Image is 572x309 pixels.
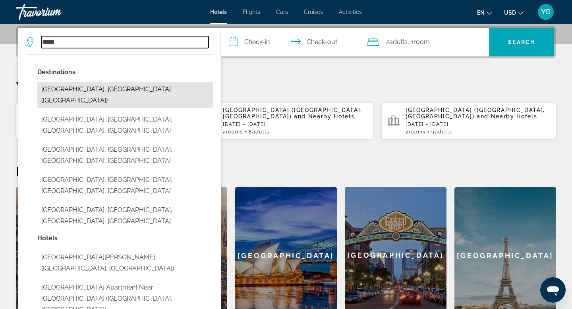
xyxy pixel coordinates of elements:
[252,129,270,135] span: Adults
[37,142,213,168] button: Select city: Warsaw, Allegany Plateau, NY, United States
[276,9,288,15] a: Cars
[294,113,355,120] span: and Nearby Hotels
[540,277,566,303] iframe: Button to launch messaging window
[406,122,550,127] p: [DATE] - [DATE]
[226,129,243,135] span: rooms
[504,7,524,18] button: Change currency
[16,2,95,22] a: Travorium
[249,129,270,135] span: 8
[199,102,373,139] button: [GEOGRAPHIC_DATA] ([GEOGRAPHIC_DATA], [GEOGRAPHIC_DATA]) and Nearby Hotels[DATE] - [DATE]2rooms8A...
[508,39,535,45] span: Search
[223,107,362,120] span: [GEOGRAPHIC_DATA] ([GEOGRAPHIC_DATA], [GEOGRAPHIC_DATA])
[18,28,554,56] div: Search widget
[408,37,430,48] span: , 1
[221,28,359,56] button: Select check in and out date
[304,9,323,15] a: Cruises
[535,4,556,20] button: User Menu
[37,67,213,78] p: City options
[406,107,545,120] span: [GEOGRAPHIC_DATA] ([GEOGRAPHIC_DATA], [GEOGRAPHIC_DATA])
[477,113,537,120] span: and Nearby Hotels
[37,203,213,229] button: Select city: Warsaw, Carrollton, KY, United States
[541,8,551,16] span: YG
[489,28,554,56] button: Search
[359,28,489,56] button: Travelers: 2 adults, 0 children
[477,10,485,16] span: en
[435,129,452,135] span: Adults
[37,112,213,138] button: Select city: Warsaw, Clinton, NC, United States
[504,10,516,16] span: USD
[477,7,492,18] button: Change language
[41,36,209,48] input: Search hotel destination
[16,78,556,94] p: Your Recent Searches
[210,9,227,15] a: Hotels
[16,163,556,179] h2: Featured Destinations
[37,82,213,108] button: Select city: Warsaw, Poland (WAW)
[37,250,213,276] button: Select hotel: Warsaw Aparts Domaniewska (Warsaw, PL)
[223,122,367,127] p: [DATE] - [DATE]
[381,102,556,139] button: [GEOGRAPHIC_DATA] ([GEOGRAPHIC_DATA], [GEOGRAPHIC_DATA]) and Nearby Hotels[DATE] - [DATE]2rooms9A...
[223,129,243,135] span: 2
[406,129,426,135] span: 2
[414,38,430,46] span: Room
[339,9,362,15] a: Activities
[431,129,452,135] span: 9
[37,233,213,244] p: Hotel options
[37,172,213,199] button: Select city: Warsaw, Clinton, MO, United States
[386,37,408,48] span: 2
[389,38,408,46] span: Adults
[243,9,260,15] a: Flights
[409,129,426,135] span: rooms
[16,102,191,139] button: [GEOGRAPHIC_DATA] ([GEOGRAPHIC_DATA], [GEOGRAPHIC_DATA]) and Nearby Hotels[DATE] - [DATE]2rooms7A...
